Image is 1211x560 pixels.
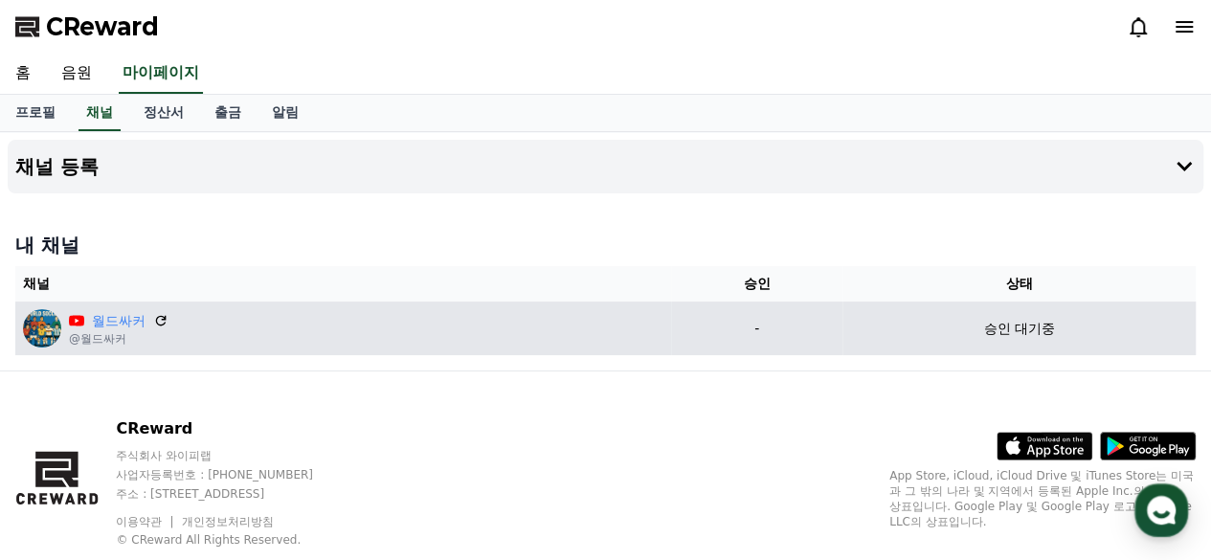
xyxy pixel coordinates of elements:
p: 사업자등록번호 : [PHONE_NUMBER] [116,467,349,482]
p: App Store, iCloud, iCloud Drive 및 iTunes Store는 미국과 그 밖의 나라 및 지역에서 등록된 Apple Inc.의 서비스 상표입니다. Goo... [889,468,1196,529]
a: 홈 [6,401,126,449]
a: 알림 [257,95,314,131]
a: CReward [15,11,159,42]
a: 대화 [126,401,247,449]
a: 이용약관 [116,515,176,528]
a: 음원 [46,54,107,94]
span: 대화 [175,431,198,446]
th: 상태 [842,266,1196,302]
a: 설정 [247,401,368,449]
span: 홈 [60,430,72,445]
p: CReward [116,417,349,440]
a: 마이페이지 [119,54,203,94]
h4: 채널 등록 [15,156,99,177]
button: 채널 등록 [8,140,1203,193]
p: - [679,319,835,339]
p: @월드싸커 [69,331,168,347]
p: 승인 대기중 [983,319,1054,339]
span: CReward [46,11,159,42]
a: 개인정보처리방침 [182,515,274,528]
img: 월드싸커 [23,309,61,347]
p: © CReward All Rights Reserved. [116,532,349,548]
th: 채널 [15,266,671,302]
p: 주식회사 와이피랩 [116,448,349,463]
h4: 내 채널 [15,232,1196,258]
a: 정산서 [128,95,199,131]
th: 승인 [671,266,842,302]
a: 출금 [199,95,257,131]
p: 주소 : [STREET_ADDRESS] [116,486,349,502]
a: 월드싸커 [92,311,146,331]
span: 설정 [296,430,319,445]
a: 채널 [78,95,121,131]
